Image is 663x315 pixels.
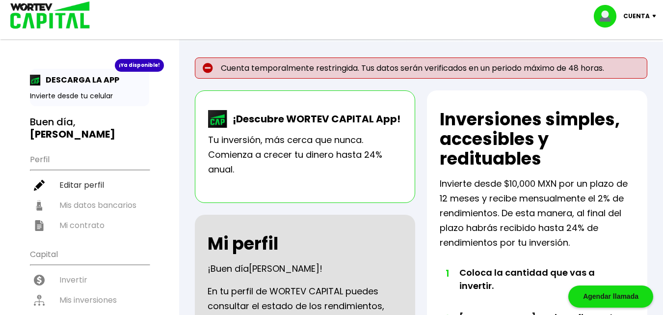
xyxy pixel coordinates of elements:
p: Tu inversión, más cerca que nunca. Comienza a crecer tu dinero hasta 24% anual. [208,133,402,177]
li: Coloca la cantidad que vas a invertir. [459,266,615,311]
img: wortev-capital-app-icon [208,110,228,128]
p: Cuenta [623,9,650,24]
img: profile-image [594,5,623,28]
p: Invierte desde tu celular [30,91,149,101]
img: icon-down [650,15,663,18]
span: [PERSON_NAME] [249,262,319,275]
p: ¡Buen día ! [208,261,322,276]
img: app-icon [30,75,41,86]
h2: Inversiones simples, accesibles y redituables [440,110,635,169]
b: [PERSON_NAME] [30,127,115,141]
p: ¡Descubre WORTEV CAPITAL App! [228,112,400,126]
p: DESCARGA LA APP [41,74,119,86]
a: Editar perfil [30,175,149,195]
img: error-circle.027baa21.svg [203,63,213,73]
h3: Buen día, [30,116,149,141]
h2: Mi perfil [208,234,278,254]
p: Cuenta temporalmente restringida. Tus datos serán verificados en un periodo máximo de 48 horas. [195,57,647,79]
ul: Perfil [30,148,149,235]
div: ¡Ya disponible! [115,59,164,72]
span: 1 [445,266,450,281]
img: editar-icon.952d3147.svg [34,180,45,191]
p: Invierte desde $10,000 MXN por un plazo de 12 meses y recibe mensualmente el 2% de rendimientos. ... [440,176,635,250]
div: Agendar llamada [568,286,653,308]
